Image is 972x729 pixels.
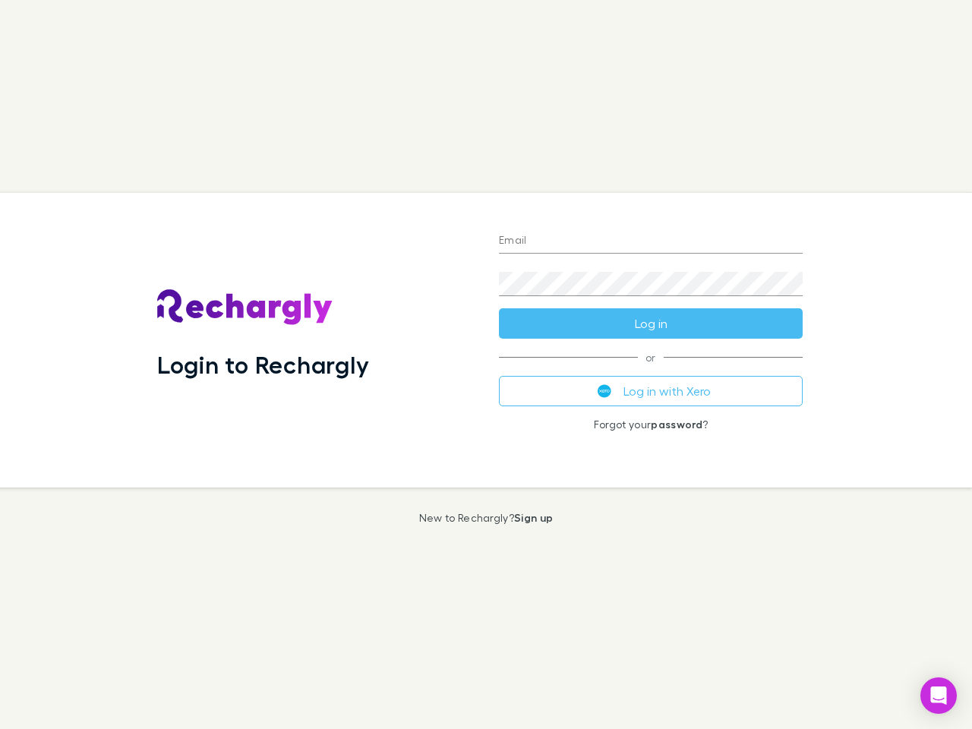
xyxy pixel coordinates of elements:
p: Forgot your ? [499,418,803,431]
span: or [499,357,803,358]
p: New to Rechargly? [419,512,554,524]
img: Xero's logo [598,384,611,398]
button: Log in [499,308,803,339]
img: Rechargly's Logo [157,289,333,326]
button: Log in with Xero [499,376,803,406]
a: password [651,418,702,431]
h1: Login to Rechargly [157,350,369,379]
div: Open Intercom Messenger [920,677,957,714]
a: Sign up [514,511,553,524]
